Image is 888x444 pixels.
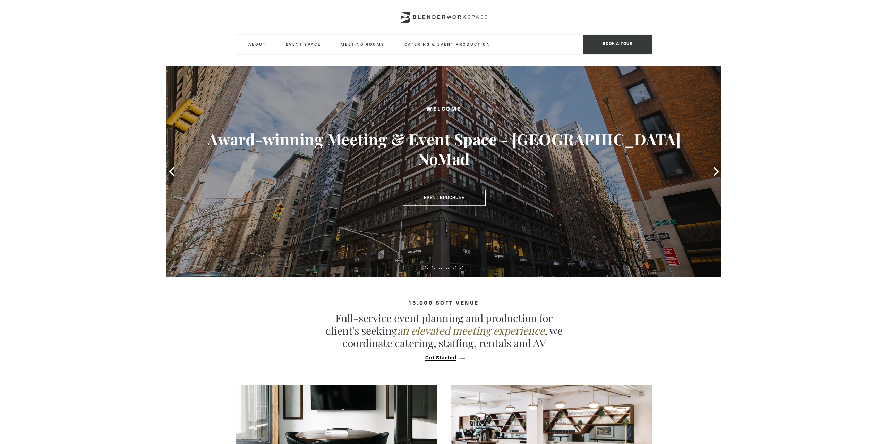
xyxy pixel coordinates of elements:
[335,35,390,54] a: Meeting Rooms
[583,35,652,54] span: Book a tour
[425,355,456,361] span: Get Started
[399,35,496,54] a: Catering & Event Production
[194,129,694,168] h3: Award-winning Meeting & Event Space - [GEOGRAPHIC_DATA] NoMad
[280,35,326,54] a: Event Space
[236,301,652,307] h4: 15,000 sqft venue
[397,324,545,337] em: an elevated meeting experience
[423,355,465,361] button: Get Started
[323,312,565,349] p: Full-service event planning and production for client's seeking , we coordinate catering, staffin...
[194,105,694,114] h2: Welcome
[243,35,272,54] a: About
[403,190,486,206] a: Event Brochure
